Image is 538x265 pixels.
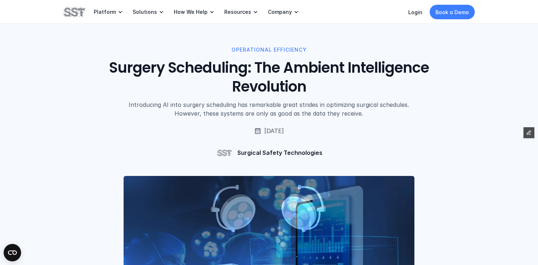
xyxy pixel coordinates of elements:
a: Login [408,9,422,15]
img: SST logo [63,6,85,18]
a: Book a Demo [430,5,475,19]
p: Company [268,9,292,15]
p: Solutions [133,9,157,15]
p: Introducing AI into surgery scheduling has remarkable great strides in optimizing surgical schedu... [125,100,413,118]
p: Surgical Safety Technologies [237,149,322,157]
p: How We Help [174,9,208,15]
p: Resources [224,9,251,15]
button: Edit Framer Content [523,127,534,138]
button: Open CMP widget [4,244,21,261]
p: Book a Demo [435,8,469,16]
p: Platform [94,9,116,15]
p: OPERATIONAL EFFICIENCY [232,46,307,54]
p: [DATE] [264,127,284,135]
h1: Surgery Scheduling: The Ambient Intelligence Revolution [104,58,434,96]
img: Surgical Safety Technologies logo [216,144,233,161]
